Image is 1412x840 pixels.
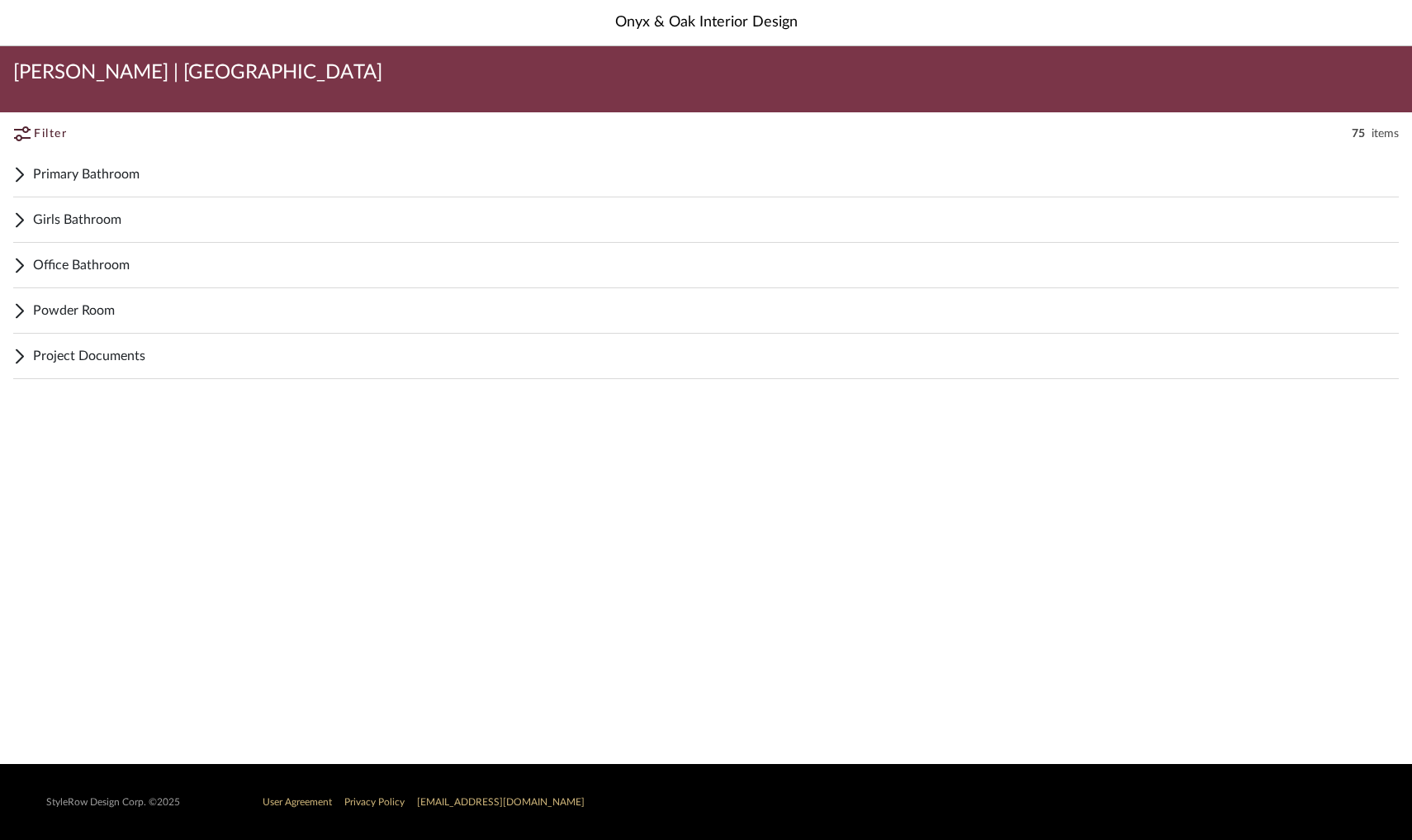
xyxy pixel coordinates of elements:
[1352,126,1365,142] span: 75
[615,12,798,34] span: Onyx & Oak Interior Design
[46,796,180,809] div: StyleRow Design Corp. ©2025
[263,797,332,807] a: User Agreement
[33,164,1399,184] span: Primary Bathroom
[34,126,67,143] span: Filter
[344,797,405,807] a: Privacy Policy
[1372,126,1399,142] span: items
[33,301,1399,320] span: Powder Room
[33,210,1399,230] span: Girls Bathroom
[33,346,1399,366] span: Project Documents
[13,119,105,149] button: Filter
[13,59,382,86] span: [PERSON_NAME] | [GEOGRAPHIC_DATA]
[33,255,1399,275] span: Office Bathroom
[417,797,585,807] a: [EMAIL_ADDRESS][DOMAIN_NAME]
